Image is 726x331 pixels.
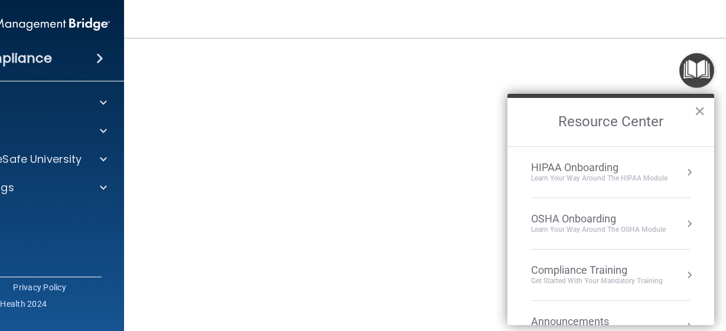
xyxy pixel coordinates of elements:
[531,173,668,183] div: Learn Your Way around the HIPAA module
[531,264,663,277] div: Compliance Training
[679,53,714,88] button: Open Resource Center
[531,161,668,174] div: HIPAA Onboarding
[694,101,705,120] button: Close
[531,315,633,328] div: Announcements
[531,225,666,235] div: Learn your way around the OSHA module
[14,281,67,293] a: Privacy Policy
[531,212,666,225] div: OSHA Onboarding
[531,276,663,286] div: Get Started with your mandatory training
[507,98,714,146] h2: Resource Center
[507,94,714,325] div: Resource Center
